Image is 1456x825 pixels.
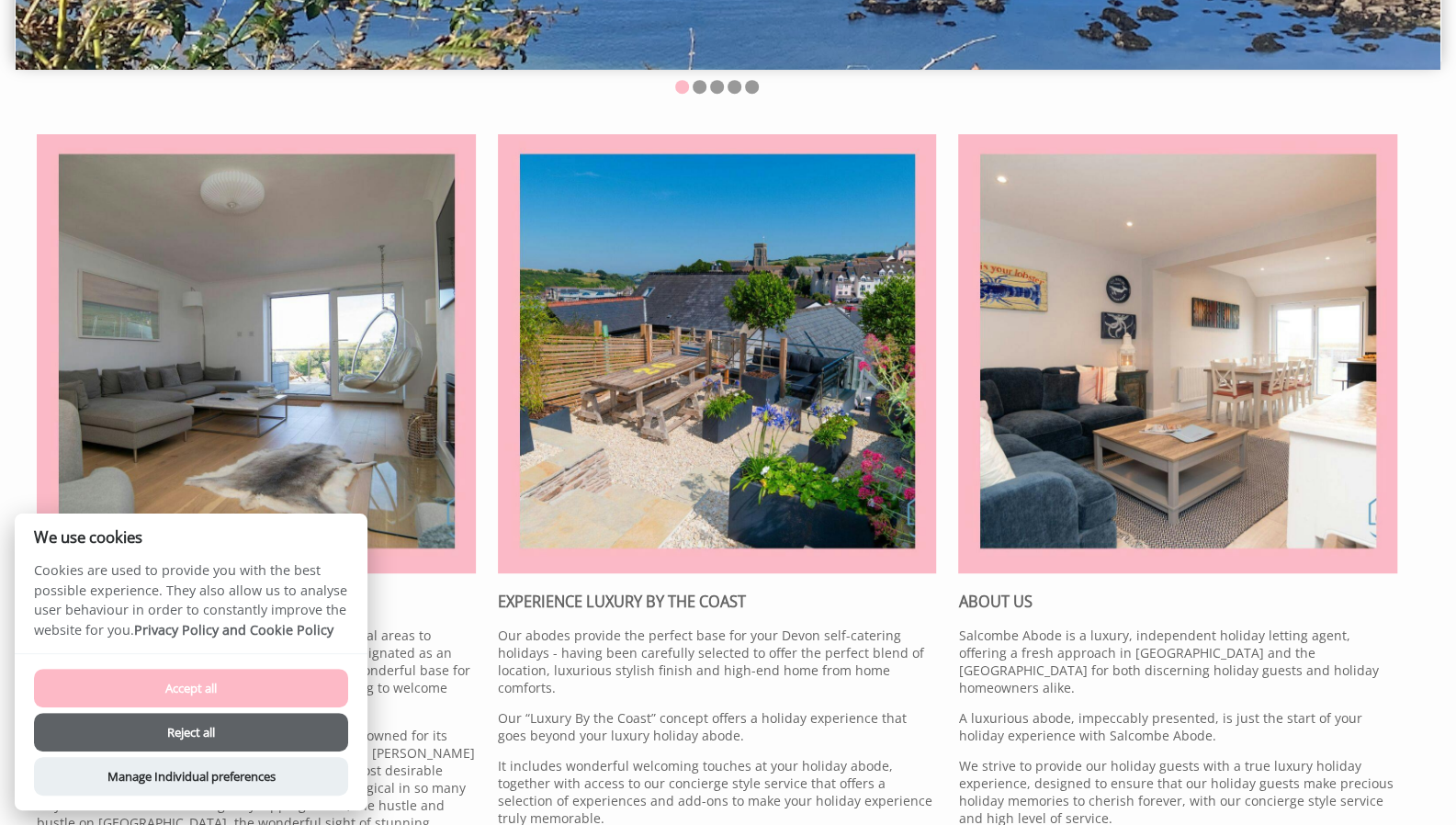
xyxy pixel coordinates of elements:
[34,669,348,707] button: Accept all
[15,560,367,653] p: Cookies are used to provide you with the best possible experience. They also allow us to analyse ...
[34,757,348,796] button: Manage Individual preferences
[958,592,1032,612] strong: ABOUT US
[958,134,1397,573] img: A bordered image of a quiet sandy beach in Salcombe
[498,592,746,612] strong: EXPERIENCE LUXURY BY THE COAST
[498,134,937,573] img: A bordered image of a sandy Salcombe beach and a wide variety of beautiful houses
[134,621,333,639] a: Privacy Policy and Cookie Policy
[498,709,937,744] p: Our “Luxury By the Coast” concept offers a holiday experience that goes beyond your luxury holida...
[498,627,937,696] p: Our abodes provide the perfect base for your Devon self-catering holidays - having been carefully...
[15,528,367,546] h2: We use cookies
[958,627,1397,696] p: Salcombe Abode is a luxury, independent holiday letting agent, offering a fresh approach in [GEOG...
[958,709,1397,744] p: A luxurious abode, impeccably presented, is just the start of your holiday experience with Salcom...
[34,713,348,752] button: Reject all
